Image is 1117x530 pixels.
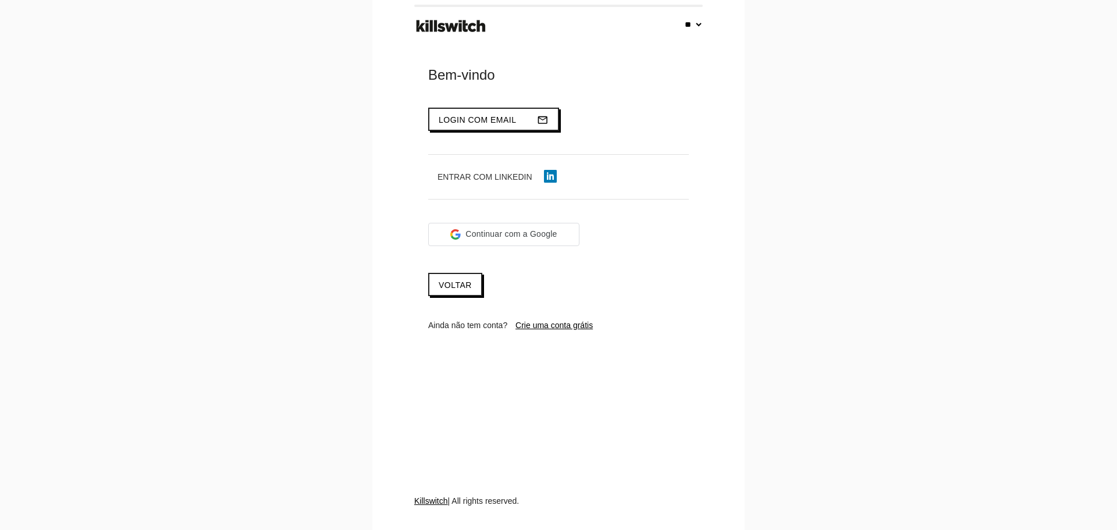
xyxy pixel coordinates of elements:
[414,16,488,37] img: ks-logo-black-footer.png
[465,228,557,240] span: Continuar com a Google
[544,170,557,183] img: linkedin-icon.png
[537,109,549,131] i: mail_outline
[437,172,532,182] span: Entrar com LinkedIn
[428,166,566,187] button: Entrar com LinkedIn
[428,66,689,84] div: Bem-vindo
[515,321,593,330] a: Crie uma conta grátis
[414,496,448,506] a: Killswitch
[439,115,517,125] span: Login com email
[414,495,703,530] div: | All rights reserved.
[428,321,507,330] span: Ainda não tem conta?
[428,223,579,246] div: Continuar com a Google
[428,108,559,131] button: Login com emailmail_outline
[428,273,482,296] a: Voltar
